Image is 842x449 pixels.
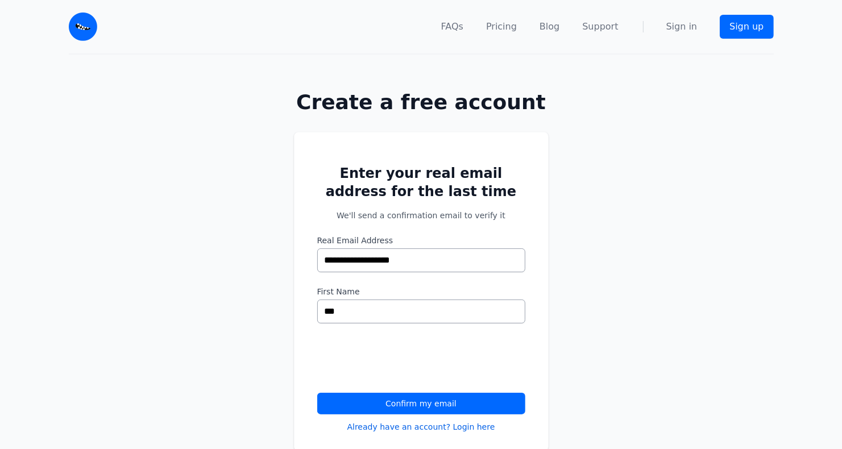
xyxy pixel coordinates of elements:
a: Sign in [666,20,698,34]
a: Support [582,20,618,34]
label: Real Email Address [317,235,525,246]
a: Sign up [720,15,773,39]
p: We'll send a confirmation email to verify it [317,210,525,221]
img: Email Monster [69,13,97,41]
a: FAQs [441,20,463,34]
h1: Create a free account [258,91,585,114]
a: Blog [540,20,559,34]
iframe: reCAPTCHA [317,337,490,381]
label: First Name [317,286,525,297]
a: Already have an account? Login here [347,421,495,433]
h2: Enter your real email address for the last time [317,164,525,201]
a: Pricing [486,20,517,34]
button: Confirm my email [317,393,525,414]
